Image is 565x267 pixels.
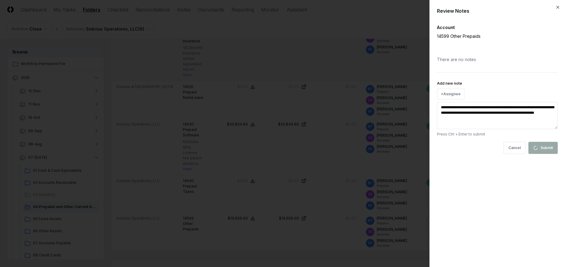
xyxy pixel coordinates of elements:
button: +Assignee [437,89,465,99]
button: Cancel [503,142,526,154]
p: Press Ctrl + Enter to submit [437,132,558,137]
label: Add new note [437,81,462,86]
div: There are no notes [437,51,558,67]
p: 14599 Other Prepaids [437,33,537,39]
div: Account [437,24,558,31]
div: Review Notes [437,7,558,15]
